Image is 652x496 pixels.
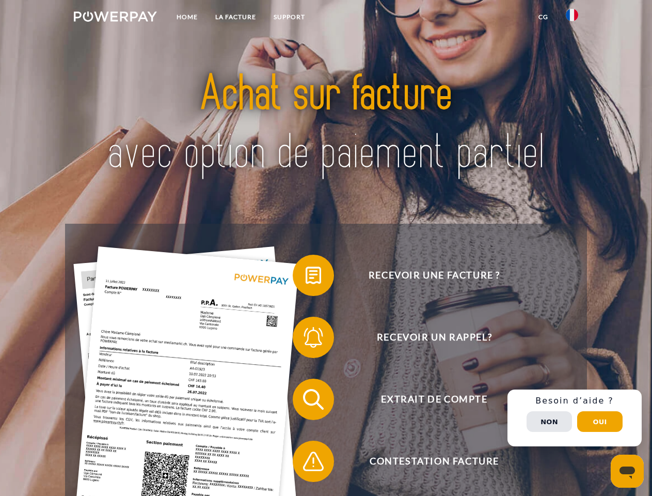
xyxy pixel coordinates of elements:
a: LA FACTURE [206,8,265,26]
button: Oui [577,411,623,432]
img: qb_bell.svg [300,324,326,350]
img: title-powerpay_fr.svg [99,50,553,198]
button: Recevoir une facture ? [293,255,561,296]
button: Recevoir un rappel? [293,317,561,358]
a: Support [265,8,314,26]
img: qb_search.svg [300,386,326,412]
a: CG [530,8,557,26]
img: qb_warning.svg [300,448,326,474]
button: Extrait de compte [293,379,561,420]
span: Recevoir une facture ? [308,255,561,296]
img: logo-powerpay-white.svg [74,11,157,22]
iframe: Bouton de lancement de la fenêtre de messagerie [611,455,644,488]
h3: Besoin d’aide ? [514,396,635,406]
span: Recevoir un rappel? [308,317,561,358]
button: Non [527,411,572,432]
a: Home [168,8,206,26]
button: Contestation Facture [293,441,561,482]
img: fr [566,9,578,21]
img: qb_bill.svg [300,262,326,288]
span: Contestation Facture [308,441,561,482]
div: Schnellhilfe [507,390,642,446]
span: Extrait de compte [308,379,561,420]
